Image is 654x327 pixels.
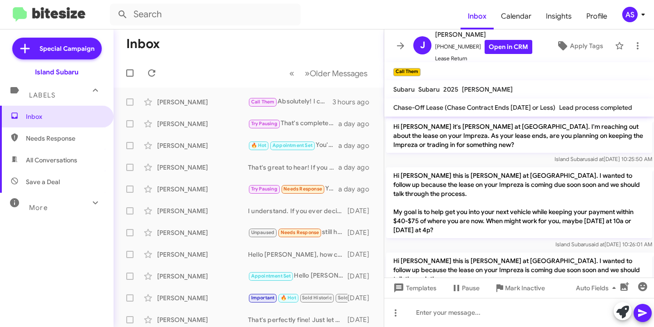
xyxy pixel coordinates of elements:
span: said at [588,156,604,162]
span: [PHONE_NUMBER] [435,40,532,54]
div: a day ago [338,141,377,150]
span: Appointment Set [272,142,312,148]
div: [PERSON_NAME] [157,293,248,303]
span: said at [589,241,604,248]
div: [DATE] [347,206,377,215]
div: a day ago [338,119,377,128]
div: [DATE] [347,228,377,237]
a: Special Campaign [12,38,102,59]
div: [PERSON_NAME] [157,272,248,281]
a: Open in CRM [485,40,532,54]
div: [DATE] [347,250,377,259]
button: Mark Inactive [487,280,552,296]
span: Auto Fields [576,280,619,296]
span: Templates [391,280,436,296]
span: J [420,38,425,53]
span: Subaru [418,85,440,93]
input: Search [110,4,301,25]
a: Inbox [461,3,494,29]
span: Island Subaru [DATE] 10:25:50 AM [555,156,652,162]
span: Pause [462,280,480,296]
div: [PERSON_NAME] [157,185,248,194]
p: Hi [PERSON_NAME] this is [PERSON_NAME] at [GEOGRAPHIC_DATA]. I wanted to follow up because the le... [386,167,652,238]
span: Needs Response [283,186,322,192]
span: Unpaused [251,229,275,235]
nav: Page navigation example [284,64,373,83]
button: Apply Tags [548,38,610,54]
p: Hi [PERSON_NAME] it's [PERSON_NAME] at [GEOGRAPHIC_DATA]. I'm reaching out about the lease on you... [386,118,652,153]
span: Chase-Off Lease (Chase Contract Ends [DATE] or Less) [393,103,555,112]
span: Important [251,295,275,301]
span: Appointment Set [251,273,291,279]
button: AS [614,7,644,22]
span: Sold Responded Historic [338,295,396,301]
span: » [305,68,310,79]
span: « [289,68,294,79]
div: You're welcome! Looking forward to seeing you on the 20th at 2:00 PM. [248,140,338,151]
span: Needs Response [26,134,103,143]
span: Sold Historic [302,295,332,301]
span: Older Messages [310,68,367,78]
div: [PERSON_NAME] [157,98,248,107]
span: All Conversations [26,156,77,165]
span: Save a Deal [26,177,60,186]
div: [PERSON_NAME] [157,119,248,128]
span: Island Subaru [DATE] 10:26:01 AM [555,241,652,248]
button: Templates [384,280,444,296]
button: Auto Fields [569,280,627,296]
span: Apply Tags [570,38,603,54]
div: [DATE] [347,293,377,303]
span: Inbox [26,112,103,121]
div: That's perfectly fine! Just let me know when you're ready, and we can set up an appointment to di... [248,315,347,324]
div: 3 hours ago [332,98,377,107]
span: Labels [29,91,55,99]
div: I understand. If you ever decide to sell your vehicle or have questions in the future, feel free ... [248,206,347,215]
div: Hello [PERSON_NAME], as per [PERSON_NAME], we are not interested in the Outback. [248,271,347,281]
div: [PERSON_NAME] [157,228,248,237]
span: [PERSON_NAME] [462,85,513,93]
span: Try Pausing [251,121,277,127]
span: 🔥 Hot [281,295,296,301]
div: Island Subaru [35,68,79,77]
span: Special Campaign [40,44,94,53]
div: That's completely understandable! If you're considering selling your vehicle in the future, let u... [248,118,338,129]
span: 2025 [443,85,458,93]
span: Mark Inactive [505,280,545,296]
div: That's great to hear! If you have any questions or need assistance with your current vehicle, fee... [248,163,338,172]
div: AS [622,7,638,22]
button: Next [299,64,373,83]
div: That's perfectly fine! If you have any questions in the future or change your mind, feel free to ... [248,293,347,303]
span: 🔥 Hot [251,142,267,148]
button: Previous [284,64,300,83]
div: [PERSON_NAME] [157,163,248,172]
div: Hello [PERSON_NAME], how can we help you? [248,250,347,259]
a: Insights [539,3,579,29]
span: Lease Return [435,54,532,63]
p: Hi [PERSON_NAME] this is [PERSON_NAME] at [GEOGRAPHIC_DATA]. I wanted to follow up because the le... [386,253,652,323]
a: Calendar [494,3,539,29]
div: still have time with lease [248,227,347,238]
span: Try Pausing [251,186,277,192]
span: Needs Response [281,229,319,235]
span: Lead process completed [559,103,632,112]
div: [PERSON_NAME] [157,141,248,150]
div: a day ago [338,163,377,172]
button: Pause [444,280,487,296]
span: [PERSON_NAME] [435,29,532,40]
a: Profile [579,3,614,29]
h1: Inbox [126,37,160,51]
div: Absolutely! I can follow up with you at the end of the year to discuss your options. Just let me ... [248,97,332,107]
span: More [29,204,48,212]
span: Subaru [393,85,415,93]
div: [PERSON_NAME] [157,206,248,215]
div: [PERSON_NAME] [157,315,248,324]
div: [DATE] [347,272,377,281]
div: [DATE] [347,315,377,324]
span: Call Them [251,99,275,105]
div: Yes Ty I'll be in touch in a few months [248,184,338,194]
small: Call Them [393,68,421,76]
